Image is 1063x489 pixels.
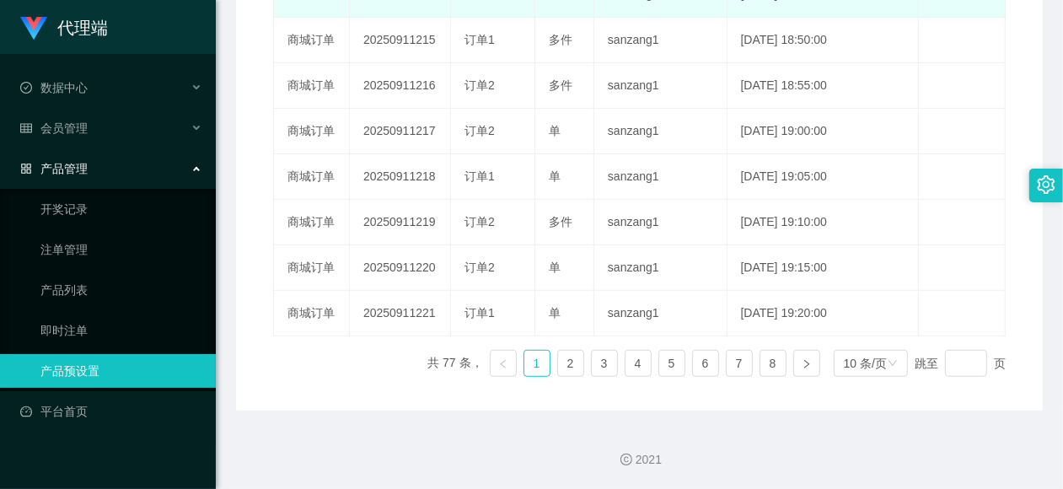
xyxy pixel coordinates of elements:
[625,351,651,376] a: 4
[350,18,451,63] td: 20250911215
[727,200,920,245] td: [DATE] 19:10:00
[20,121,88,135] span: 会员管理
[915,350,1006,377] div: 跳至 页
[620,454,632,465] i: 图标: copyright
[727,245,920,291] td: [DATE] 19:15:00
[549,306,561,320] span: 单
[1037,175,1055,194] i: 图标: setting
[844,351,887,376] div: 10 条/页
[594,109,727,154] td: sanzang1
[427,350,482,377] li: 共 77 条，
[274,245,350,291] td: 商城订单
[558,351,583,376] a: 2
[727,63,920,109] td: [DATE] 18:55:00
[20,163,32,175] i: 图标: appstore-o
[591,350,618,377] li: 3
[20,122,32,134] i: 图标: table
[464,124,495,137] span: 订单2
[464,78,495,92] span: 订单2
[802,359,812,369] i: 图标: right
[727,154,920,200] td: [DATE] 19:05:00
[274,291,350,336] td: 商城订单
[20,20,108,34] a: 代理端
[760,350,787,377] li: 8
[727,18,920,63] td: [DATE] 18:50:00
[625,350,652,377] li: 4
[726,350,753,377] li: 7
[40,233,202,266] a: 注单管理
[549,78,572,92] span: 多件
[40,273,202,307] a: 产品列表
[727,109,920,154] td: [DATE] 19:00:00
[549,124,561,137] span: 单
[464,169,495,183] span: 订单1
[464,306,495,320] span: 订单1
[793,350,820,377] li: 下一页
[350,200,451,245] td: 20250911219
[20,81,88,94] span: 数据中心
[350,291,451,336] td: 20250911221
[274,200,350,245] td: 商城订单
[490,350,517,377] li: 上一页
[549,169,561,183] span: 单
[40,314,202,347] a: 即时注单
[557,350,584,377] li: 2
[594,245,727,291] td: sanzang1
[350,109,451,154] td: 20250911217
[692,350,719,377] li: 6
[40,354,202,388] a: 产品预设置
[350,245,451,291] td: 20250911220
[727,351,752,376] a: 7
[727,291,920,336] td: [DATE] 19:20:00
[592,351,617,376] a: 3
[464,261,495,274] span: 订单2
[464,33,495,46] span: 订单1
[523,350,550,377] li: 1
[658,350,685,377] li: 5
[274,18,350,63] td: 商城订单
[594,18,727,63] td: sanzang1
[760,351,786,376] a: 8
[549,261,561,274] span: 单
[274,63,350,109] td: 商城订单
[888,358,898,370] i: 图标: down
[594,63,727,109] td: sanzang1
[498,359,508,369] i: 图标: left
[20,162,88,175] span: 产品管理
[350,63,451,109] td: 20250911216
[40,192,202,226] a: 开奖记录
[229,451,1050,469] div: 2021
[274,154,350,200] td: 商城订单
[350,154,451,200] td: 20250911218
[20,395,202,428] a: 图标: dashboard平台首页
[549,33,572,46] span: 多件
[57,1,108,55] h1: 代理端
[20,82,32,94] i: 图标: check-circle-o
[549,215,572,228] span: 多件
[524,351,550,376] a: 1
[20,17,47,40] img: logo.9652507e.png
[464,215,495,228] span: 订单2
[274,109,350,154] td: 商城订单
[594,291,727,336] td: sanzang1
[693,351,718,376] a: 6
[594,154,727,200] td: sanzang1
[659,351,685,376] a: 5
[594,200,727,245] td: sanzang1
